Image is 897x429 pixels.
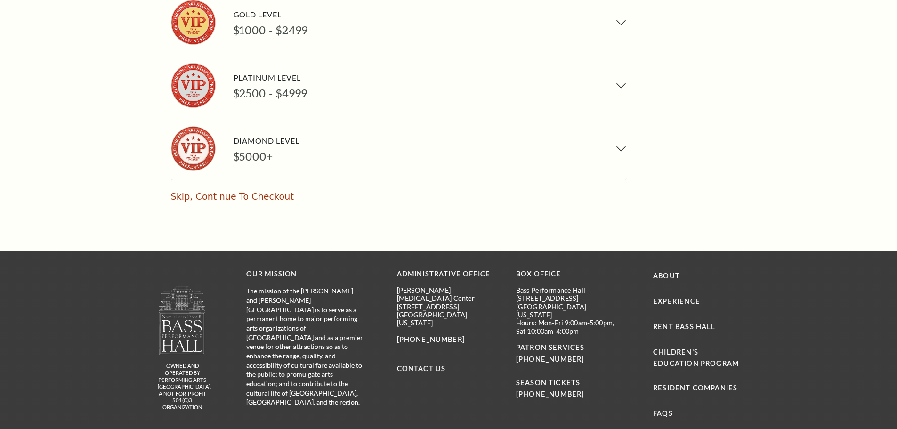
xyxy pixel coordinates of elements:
[397,268,502,280] p: Administrative Office
[653,384,737,392] a: Resident Companies
[516,319,621,335] p: Hours: Mon-Fri 9:00am-5:00pm, Sat 10:00am-4:00pm
[234,8,308,21] div: Gold Level
[246,286,364,407] p: The mission of the [PERSON_NAME] and [PERSON_NAME][GEOGRAPHIC_DATA] is to serve as a permanent ho...
[234,150,299,163] div: $5000+
[397,311,502,327] p: [GEOGRAPHIC_DATA][US_STATE]
[171,117,627,180] button: Diamond Level $5000+
[158,286,206,355] img: logo-footer.png
[653,297,700,305] a: Experience
[653,272,680,280] a: About
[234,71,307,84] div: Platinum Level
[653,348,739,367] a: Children's Education Program
[397,303,502,311] p: [STREET_ADDRESS]
[653,323,715,331] a: Rent Bass Hall
[653,409,673,417] a: FAQs
[516,303,621,319] p: [GEOGRAPHIC_DATA][US_STATE]
[516,294,621,302] p: [STREET_ADDRESS]
[171,54,627,117] button: Platinum Level $2500 - $4999
[516,286,621,294] p: Bass Performance Hall
[397,364,446,372] a: Contact Us
[516,342,621,365] p: PATRON SERVICES [PHONE_NUMBER]
[397,286,502,303] p: [PERSON_NAME][MEDICAL_DATA] Center
[516,365,621,401] p: SEASON TICKETS [PHONE_NUMBER]
[234,134,299,147] div: Diamond Level
[234,87,307,100] div: $2500 - $4999
[171,191,294,202] a: Skip, Continue To Checkout
[516,268,621,280] p: BOX OFFICE
[397,334,502,346] p: [PHONE_NUMBER]
[158,363,207,411] p: owned and operated by Performing Arts [GEOGRAPHIC_DATA], A NOT-FOR-PROFIT 501(C)3 ORGANIZATION
[246,268,364,280] p: OUR MISSION
[234,24,308,37] div: $1000 - $2499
